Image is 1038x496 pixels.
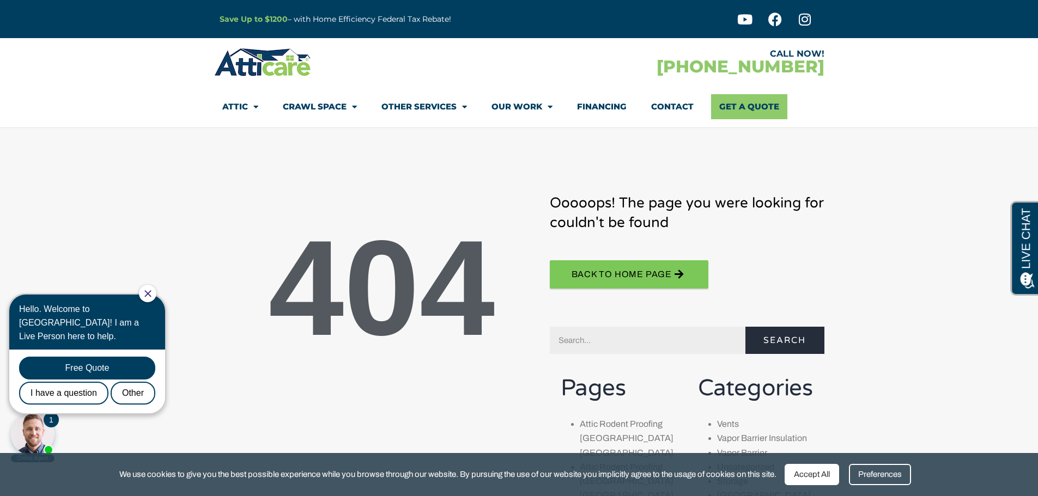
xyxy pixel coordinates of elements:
a: Attic Rodent Proofing [GEOGRAPHIC_DATA] [GEOGRAPHIC_DATA] [580,419,673,457]
a: Financing [577,94,627,119]
p: – with Home Efficiency Federal Tax Rebate! [220,13,573,26]
a: Contact [651,94,694,119]
div: CALL NOW! [519,50,824,58]
p: 404 [214,221,550,356]
h2: Categories [698,376,814,401]
nav: Menu [222,94,816,119]
div: Accept All [785,464,839,485]
input: Search... [550,327,745,354]
div: Preferences [849,464,911,485]
h3: Ooooops! The page you were looking for couldn't be found [550,193,824,233]
button: Search [745,327,824,354]
a: Crawl Space [283,94,357,119]
h2: Pages [561,376,676,401]
a: Other Services [381,94,467,119]
a: Save Up to $1200 [220,14,288,24]
a: Our Work [491,94,553,119]
span: Opens a chat window [27,9,88,22]
a: BACK TO hOME PAGE [550,260,708,289]
span: We use cookies to give you the best possible experience while you browse through our website. By ... [119,468,776,481]
span: BACK TO hOME PAGE [572,266,672,283]
a: Get A Quote [711,94,787,119]
a: Vapor Barrier [717,448,767,457]
iframe: Chat Invitation [5,284,180,463]
a: Vapor Barrier Insulation [717,433,807,443]
a: Attic [222,94,258,119]
a: Vents [717,419,739,428]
